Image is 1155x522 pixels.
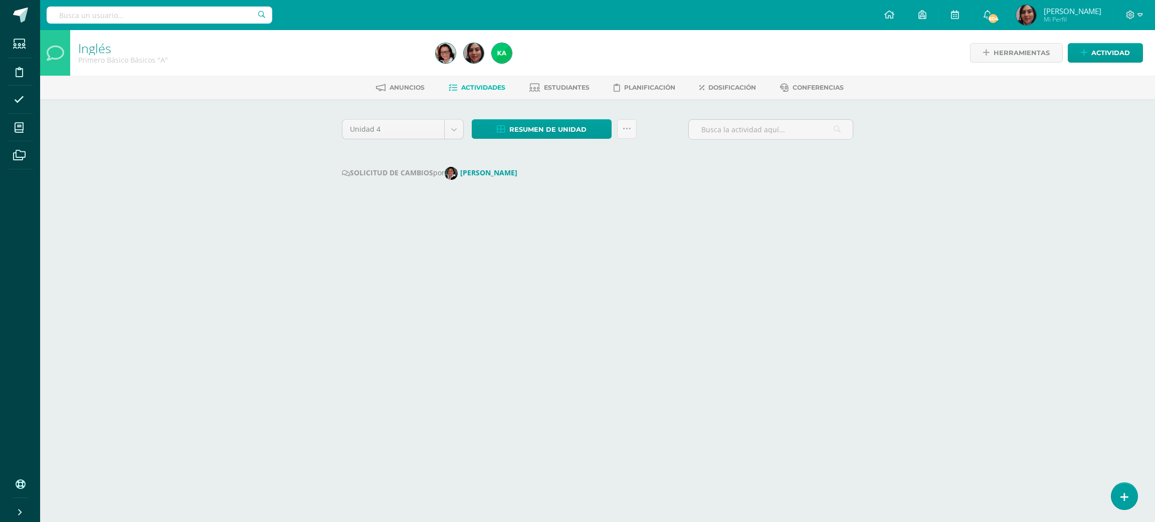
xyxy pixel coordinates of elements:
[445,167,458,180] img: 79b09ec50a5ba6337682d6ca3cfbe2be.png
[460,168,517,177] strong: [PERSON_NAME]
[699,80,756,96] a: Dosificación
[1091,44,1130,62] span: Actividad
[614,80,675,96] a: Planificación
[445,168,521,177] a: [PERSON_NAME]
[436,43,456,63] img: 073ab9fb05eb5e4f9239493c9ec9f7a2.png
[1016,5,1036,25] img: 3843fb34685ba28fd29906e75e029183.png
[708,84,756,91] span: Dosificación
[1044,6,1101,16] span: [PERSON_NAME]
[342,168,433,177] strong: SOLICITUD DE CAMBIOS
[390,84,425,91] span: Anuncios
[350,120,437,139] span: Unidad 4
[1068,43,1143,63] a: Actividad
[780,80,844,96] a: Conferencias
[529,80,590,96] a: Estudiantes
[342,120,463,139] a: Unidad 4
[994,44,1050,62] span: Herramientas
[78,40,111,57] a: Inglés
[78,55,424,65] div: Primero Básico Básicos 'A'
[1044,15,1101,24] span: Mi Perfil
[449,80,505,96] a: Actividades
[47,7,272,24] input: Busca un usuario...
[464,43,484,63] img: 3843fb34685ba28fd29906e75e029183.png
[544,84,590,91] span: Estudiantes
[342,167,853,180] div: por
[988,13,999,24] span: 604
[492,43,512,63] img: 8023b044e5fe8d4619e40790d31912b4.png
[376,80,425,96] a: Anuncios
[472,119,612,139] a: Resumen de unidad
[793,84,844,91] span: Conferencias
[624,84,675,91] span: Planificación
[689,120,853,139] input: Busca la actividad aquí...
[78,41,424,55] h1: Inglés
[461,84,505,91] span: Actividades
[509,120,587,139] span: Resumen de unidad
[970,43,1063,63] a: Herramientas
